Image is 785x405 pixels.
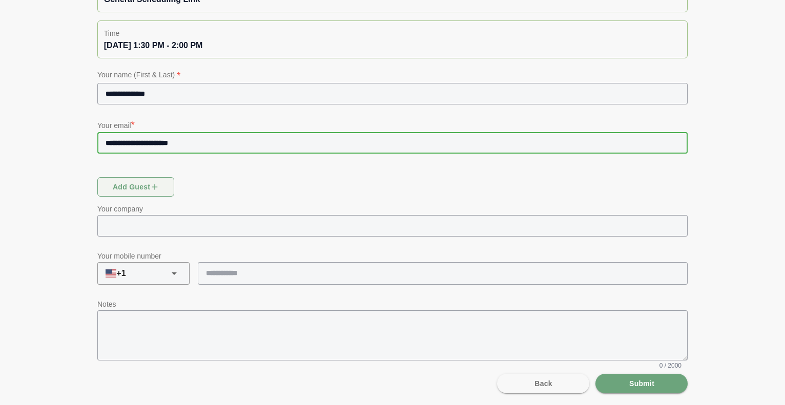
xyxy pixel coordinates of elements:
[97,177,174,197] button: Add guest
[659,361,681,370] span: 0 / 2000
[595,374,688,393] button: Submit
[97,69,688,83] p: Your name (First & Last)
[97,203,688,215] p: Your company
[534,374,552,393] span: Back
[497,374,589,393] button: Back
[97,298,688,310] p: Notes
[629,374,654,393] span: Submit
[112,177,160,197] span: Add guest
[104,39,681,52] div: [DATE] 1:30 PM - 2:00 PM
[97,118,688,132] p: Your email
[97,250,688,262] p: Your mobile number
[104,27,681,39] p: Time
